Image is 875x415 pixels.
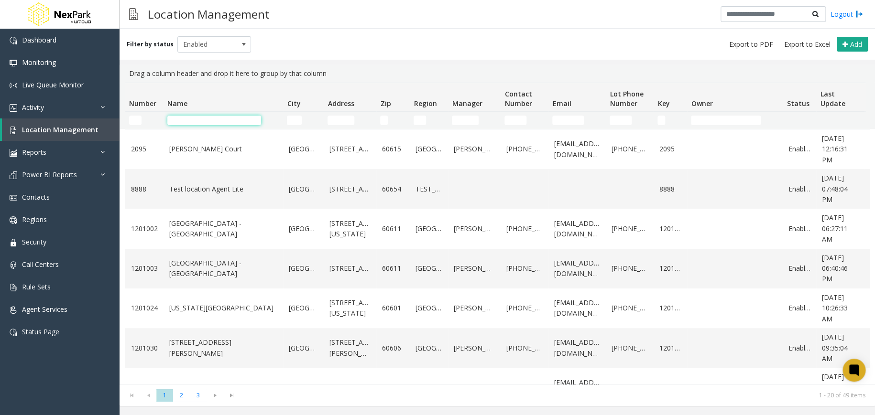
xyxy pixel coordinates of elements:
a: Location Management [2,118,120,141]
a: [EMAIL_ADDRESS][DOMAIN_NAME] [554,377,600,399]
a: [STREET_ADDRESS][US_STATE] [329,218,371,240]
span: [DATE] 12:16:31 PM [822,134,848,164]
img: 'icon' [10,104,17,112]
button: Export to Excel [780,38,834,51]
td: Email Filter [548,112,606,129]
td: Owner Filter [687,112,783,129]
img: 'icon' [10,82,17,89]
span: Enabled [178,37,236,52]
input: Email Filter [552,116,584,125]
td: Region Filter [410,112,448,129]
span: Go to the next page [208,392,221,399]
a: [STREET_ADDRESS] [329,383,371,393]
span: [DATE] 06:40:46 PM [822,253,848,284]
a: [DATE] 12:16:31 PM [822,133,858,165]
td: City Filter [283,112,324,129]
a: 1201003 [131,263,158,274]
a: [DATE] 10:26:33 AM [822,292,858,324]
span: Lot Phone Number [610,89,643,108]
h3: Location Management [143,2,274,26]
th: Status [783,83,816,112]
a: [EMAIL_ADDRESS][DOMAIN_NAME] [554,298,600,319]
a: 8888 [131,184,158,194]
a: [GEOGRAPHIC_DATA] [416,144,442,154]
span: Location Management [22,125,98,134]
input: Owner Filter [691,116,761,125]
span: Key [657,99,669,108]
a: 60615 [382,144,404,154]
a: [PHONE_NUMBER] [506,223,543,234]
a: [PHONE_NUMBER] [612,343,648,353]
img: 'icon' [10,216,17,224]
span: Reports [22,148,46,157]
div: Drag a column header and drop it here to group by that column [125,64,869,83]
span: [DATE] 03:11:35 PM [822,372,848,403]
img: 'icon' [10,306,17,314]
td: Key Filter [654,112,687,129]
input: Key Filter [657,116,665,125]
input: Address Filter [328,116,354,125]
span: Page 1 [156,389,173,402]
a: [GEOGRAPHIC_DATA] [289,144,318,154]
span: Activity [22,103,44,112]
a: [US_STATE][GEOGRAPHIC_DATA] [169,303,277,313]
a: [STREET_ADDRESS][PERSON_NAME] [329,337,371,359]
span: Add [850,40,862,49]
span: Contacts [22,192,50,202]
a: [PHONE_NUMBER] [612,223,648,234]
a: 1201024 [131,303,158,313]
td: Status Filter [783,112,816,129]
a: 1201002 [131,223,158,234]
td: Name Filter [164,112,283,129]
input: Lot Phone Number Filter [610,116,632,125]
a: [GEOGRAPHIC_DATA] [416,343,442,353]
img: 'icon' [10,261,17,269]
a: [STREET_ADDRESS] [329,263,371,274]
a: Enabled [788,343,810,353]
a: [PHONE_NUMBER] [612,144,648,154]
a: [GEOGRAPHIC_DATA] [416,303,442,313]
span: Manager [452,99,482,108]
span: Email [552,99,571,108]
a: 2095 [659,144,681,154]
a: [GEOGRAPHIC_DATA] [416,263,442,274]
a: Enabled [788,303,810,313]
span: Owner [691,99,712,108]
img: 'icon' [10,149,17,157]
a: [DATE] 06:40:46 PM [822,253,858,285]
a: [EMAIL_ADDRESS][DOMAIN_NAME] [554,337,600,359]
a: Test location Agent Lite [169,184,277,194]
a: [STREET_ADDRESS][US_STATE] [329,298,371,319]
a: [PERSON_NAME] [454,144,495,154]
img: 'icon' [10,239,17,246]
img: logout [855,9,863,19]
span: [DATE] 06:27:11 AM [822,213,848,244]
span: Dashboard [22,35,56,44]
a: Enabled [788,383,810,393]
a: 8888 [659,184,681,194]
span: Name [167,99,187,108]
span: Go to the next page [207,389,223,402]
td: Lot Phone Number Filter [606,112,654,129]
a: [DATE] 09:35:04 AM [822,332,858,364]
button: Add [837,37,868,52]
a: [GEOGRAPHIC_DATA] - [GEOGRAPHIC_DATA] [169,218,277,240]
a: [GEOGRAPHIC_DATA] [289,343,318,353]
a: [GEOGRAPHIC_DATA] [289,303,318,313]
kendo-pager-info: 1 - 20 of 49 items [246,391,865,399]
a: [STREET_ADDRESS][PERSON_NAME] [169,337,277,359]
a: 60611 [382,223,404,234]
a: 120101 [659,263,681,274]
label: Filter by status [127,40,174,49]
img: 'icon' [10,37,17,44]
a: 120103 [659,343,681,353]
span: Region [414,99,437,108]
a: NBC Tower - Garage [169,383,277,393]
input: Contact Number Filter [504,116,526,125]
button: Export to PDF [725,38,777,51]
img: 'icon' [10,284,17,291]
a: [PERSON_NAME] [454,223,495,234]
a: 60606 [382,343,404,353]
a: 120102 [659,303,681,313]
a: [GEOGRAPHIC_DATA] - [GEOGRAPHIC_DATA] [169,258,277,279]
